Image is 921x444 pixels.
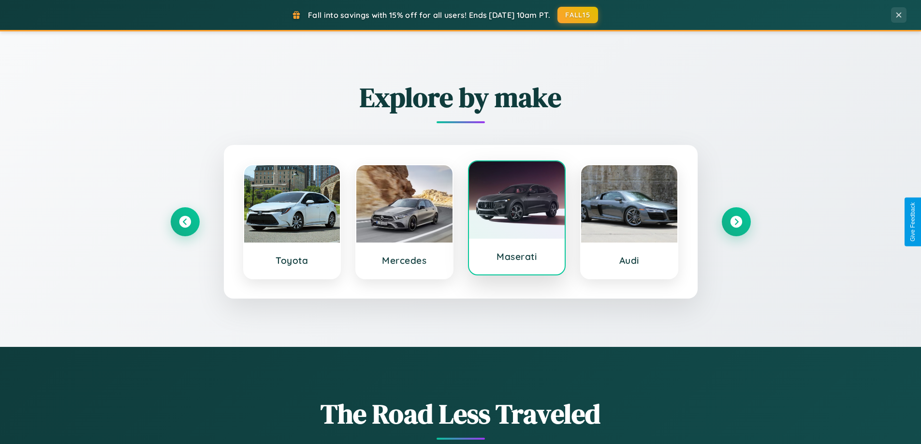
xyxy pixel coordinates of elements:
[591,255,668,266] h3: Audi
[254,255,331,266] h3: Toyota
[171,395,751,432] h1: The Road Less Traveled
[171,79,751,116] h2: Explore by make
[308,10,550,20] span: Fall into savings with 15% off for all users! Ends [DATE] 10am PT.
[909,202,916,242] div: Give Feedback
[366,255,443,266] h3: Mercedes
[479,251,556,262] h3: Maserati
[557,7,598,23] button: FALL15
